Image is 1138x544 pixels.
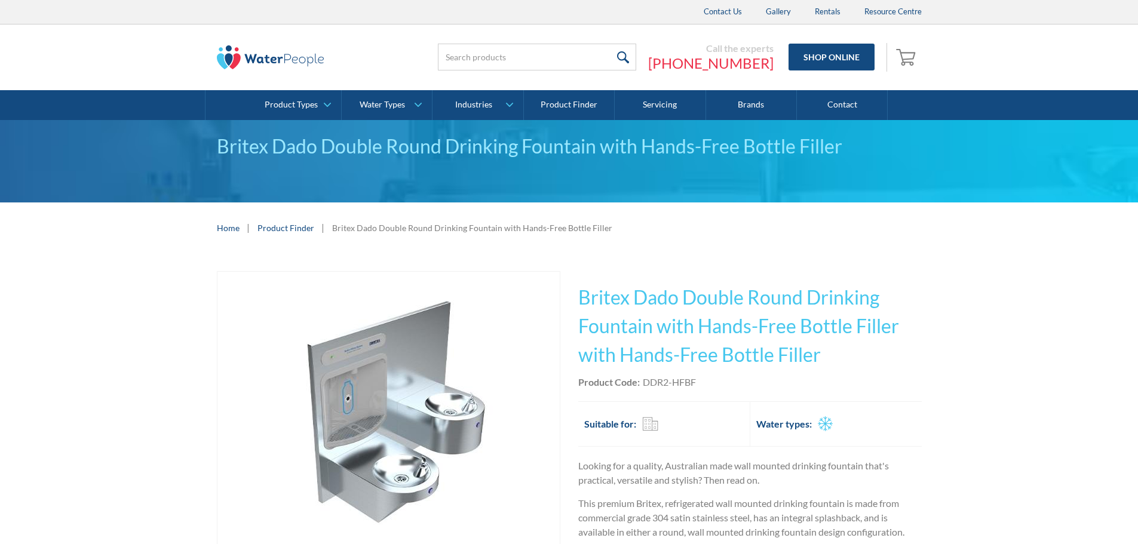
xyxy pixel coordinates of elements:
[455,100,492,110] div: Industries
[578,283,922,369] h1: Britex Dado Double Round Drinking Fountain with Hands-Free Bottle Filler with Hands-Free Bottle F...
[896,47,919,66] img: shopping cart
[257,222,314,234] a: Product Finder
[578,459,922,487] p: Looking for a quality, Australian made wall mounted drinking fountain that's practical, versatile...
[797,90,888,120] a: Contact
[360,100,405,110] div: Water Types
[342,90,432,120] a: Water Types
[615,90,706,120] a: Servicing
[648,42,774,54] div: Call the experts
[893,43,922,72] a: Open empty cart
[578,496,922,539] p: This premium Britex, refrigerated wall mounted drinking fountain is made from commercial grade 30...
[217,45,324,69] img: The Water People
[756,417,812,431] h2: Water types:
[217,222,240,234] a: Home
[789,44,875,70] a: Shop Online
[524,90,615,120] a: Product Finder
[706,90,797,120] a: Brands
[648,54,774,72] a: [PHONE_NUMBER]
[251,90,341,120] a: Product Types
[332,222,612,234] div: Britex Dado Double Round Drinking Fountain with Hands-Free Bottle Filler
[584,417,636,431] h2: Suitable for:
[578,376,640,388] strong: Product Code:
[438,44,636,70] input: Search products
[265,100,318,110] div: Product Types
[217,132,922,161] div: Britex Dado Double Round Drinking Fountain with Hands-Free Bottle Filler
[246,220,251,235] div: |
[643,375,696,389] div: DDR2-HFBF
[320,220,326,235] div: |
[432,90,523,120] a: Industries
